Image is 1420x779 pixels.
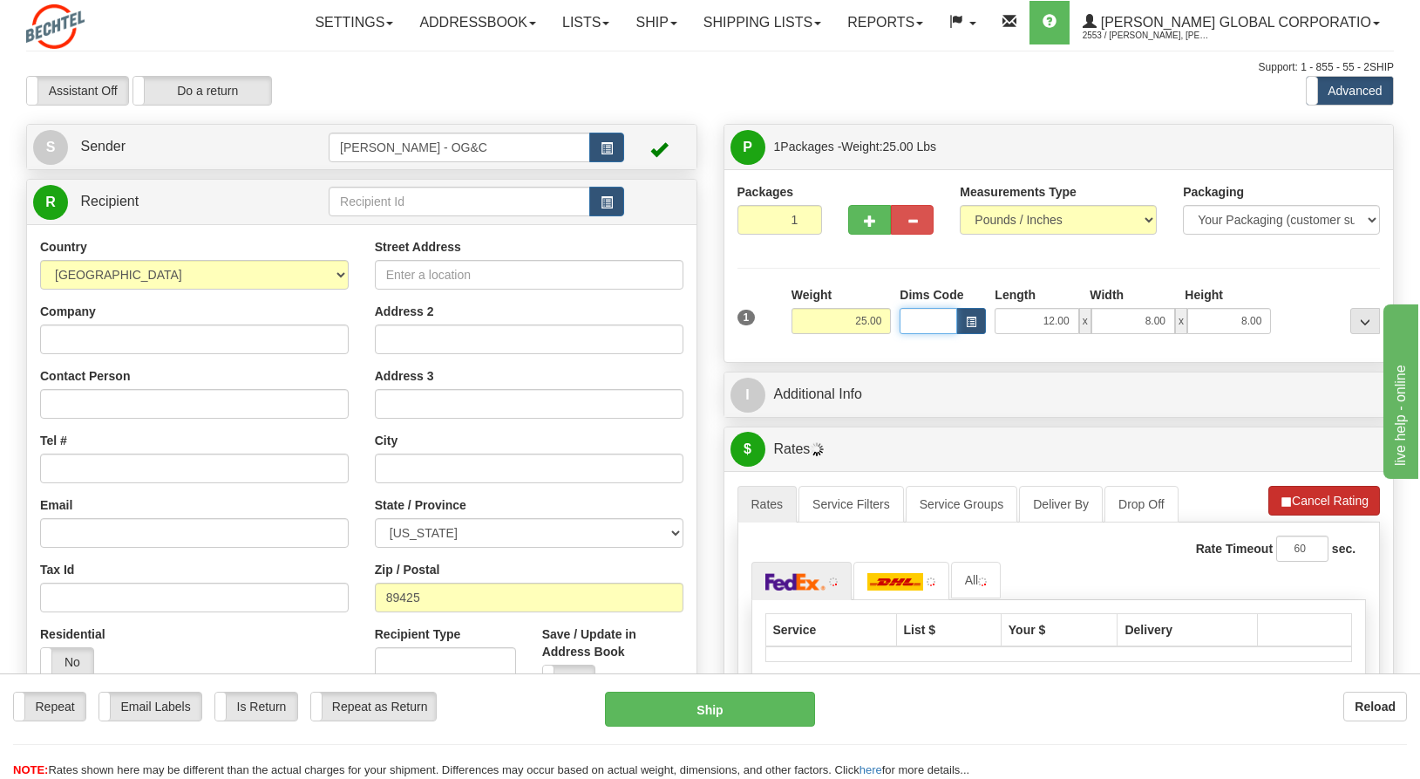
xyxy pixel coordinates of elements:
span: x [1079,308,1091,334]
span: x [1175,308,1187,334]
input: Sender Id [329,133,590,162]
label: State / Province [375,496,466,514]
label: Rate Timeout [1196,540,1273,557]
label: No [543,666,595,694]
span: I [730,378,765,413]
label: Height [1185,286,1223,304]
a: [PERSON_NAME] Global Corporatio 2553 / [PERSON_NAME], [PERSON_NAME] [1070,1,1393,44]
a: here [859,763,882,776]
img: logo2553.jpg [26,4,85,49]
th: List $ [896,613,1001,646]
th: Your $ [1001,613,1118,646]
a: Addressbook [406,1,549,44]
a: $Rates [730,432,1388,468]
a: Shipping lists [690,1,834,44]
a: R Recipient [33,184,296,220]
span: P [730,130,765,165]
label: Dims Code [900,286,963,304]
a: P 1Packages -Weight:25.00 Lbs [730,129,1388,165]
a: Rates [737,486,798,523]
span: Packages - [774,129,937,164]
label: Address 2 [375,303,434,320]
label: Do a return [133,77,271,105]
iframe: chat widget [1380,300,1418,478]
input: Enter a location [375,260,683,290]
button: Cancel Rating [1268,486,1380,516]
div: ... [1350,308,1380,334]
label: Width [1090,286,1124,304]
a: Lists [549,1,622,44]
th: Service [765,613,896,646]
input: Recipient Id [329,187,590,216]
span: Weight: [841,140,936,154]
div: Support: 1 - 855 - 55 - 2SHIP [26,60,1394,75]
label: Company [40,303,96,320]
label: Weight [792,286,832,304]
label: Advanced [1307,77,1393,105]
span: S [33,130,68,165]
label: Repeat as Return [311,693,436,721]
label: Save / Update in Address Book [542,625,683,660]
label: Email [40,496,72,514]
span: 2553 / [PERSON_NAME], [PERSON_NAME] [1083,27,1213,44]
span: 1 [737,310,756,325]
label: Tax Id [40,561,74,578]
a: Reports [834,1,936,44]
label: Email Labels [99,693,201,721]
label: Length [995,286,1036,304]
label: Repeat [14,693,85,721]
a: Service Filters [798,486,904,523]
div: live help - online [13,10,161,31]
a: Deliver By [1019,486,1103,523]
label: Packaging [1183,183,1244,201]
a: Service Groups [906,486,1017,523]
label: Packages [737,183,794,201]
span: Sender [80,139,126,154]
label: Tel # [40,432,67,449]
a: Ship [622,1,690,44]
b: Reload [1355,700,1396,714]
label: Residential [40,625,105,643]
label: Contact Person [40,367,130,385]
label: City [375,432,397,449]
label: Recipient Type [375,625,461,643]
span: NOTE: [13,763,48,776]
span: R [33,185,68,220]
span: 25.00 [883,140,914,154]
img: FedEx Express® [765,573,826,591]
label: Zip / Postal [375,561,440,578]
label: Is Return [215,693,297,721]
img: DHL [867,573,923,591]
a: Settings [302,1,406,44]
a: S Sender [33,129,329,165]
span: [PERSON_NAME] Global Corporatio [1097,15,1371,30]
label: Country [40,238,87,256]
span: Recipient [80,194,139,208]
span: $ [730,432,765,467]
th: Delivery [1118,613,1258,646]
label: Measurements Type [960,183,1077,201]
label: Address 3 [375,367,434,385]
label: Street Address [375,238,461,256]
span: 1 [774,140,781,154]
a: IAdditional Info [730,377,1388,413]
a: Drop Off [1104,486,1179,523]
a: All [951,562,1002,598]
img: tiny_red.gif [927,577,935,586]
img: tiny_red.gif [978,577,987,586]
label: Assistant Off [27,77,128,105]
label: No [41,648,93,676]
button: Reload [1343,692,1407,721]
label: sec. [1332,540,1355,557]
button: Ship [605,692,815,727]
img: tiny_red.gif [829,577,838,586]
img: Progress.gif [810,442,824,456]
span: Lbs [917,140,937,154]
